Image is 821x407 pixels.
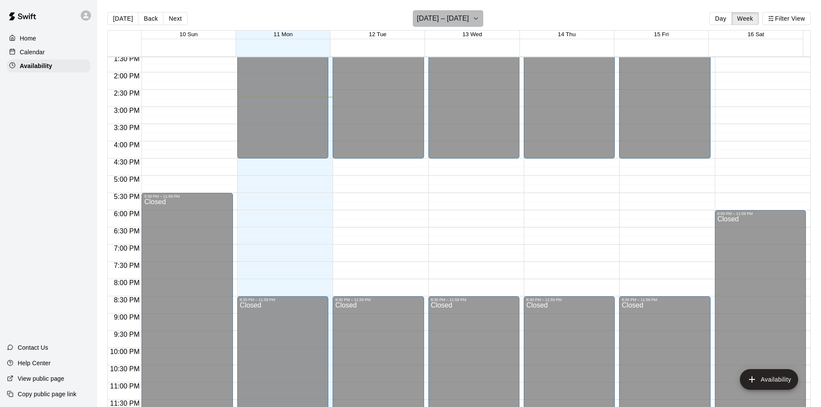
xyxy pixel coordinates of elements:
[7,46,90,59] a: Calendar
[7,32,90,45] a: Home
[112,262,142,269] span: 7:30 PM
[112,279,142,286] span: 8:00 PM
[112,176,142,183] span: 5:00 PM
[112,158,142,166] span: 4:30 PM
[20,48,45,56] p: Calendar
[20,62,52,70] p: Availability
[335,298,421,302] div: 8:30 PM – 11:59 PM
[144,194,230,199] div: 5:30 PM – 11:59 PM
[107,12,138,25] button: [DATE]
[18,390,76,398] p: Copy public page link
[7,59,90,72] a: Availability
[108,400,142,407] span: 11:30 PM
[462,31,482,37] button: 13 Wed
[112,296,142,304] span: 8:30 PM
[108,348,142,355] span: 10:00 PM
[138,12,164,25] button: Back
[717,211,803,216] div: 6:00 PM – 11:59 PM
[732,12,759,25] button: Week
[369,31,387,37] button: 12 Tue
[18,359,50,367] p: Help Center
[20,34,36,43] p: Home
[413,10,483,27] button: [DATE] – [DATE]
[112,141,142,149] span: 4:00 PM
[274,31,293,37] button: 11 Mon
[112,124,142,131] span: 3:30 PM
[112,107,142,114] span: 3:00 PM
[417,12,469,25] h6: [DATE] – [DATE]
[112,210,142,217] span: 6:00 PM
[431,298,517,302] div: 8:30 PM – 11:59 PM
[163,12,187,25] button: Next
[526,298,612,302] div: 8:30 PM – 11:59 PM
[179,31,198,37] button: 10 Sun
[112,331,142,338] span: 9:30 PM
[108,365,142,373] span: 10:30 PM
[112,245,142,252] span: 7:00 PM
[112,227,142,235] span: 6:30 PM
[740,369,798,390] button: add
[112,314,142,321] span: 9:00 PM
[709,12,732,25] button: Day
[558,31,576,37] button: 14 Thu
[240,298,326,302] div: 8:30 PM – 11:59 PM
[654,31,669,37] button: 15 Fri
[622,298,708,302] div: 8:30 PM – 11:59 PM
[762,12,811,25] button: Filter View
[108,382,142,390] span: 11:00 PM
[112,90,142,97] span: 2:30 PM
[112,72,142,80] span: 2:00 PM
[112,193,142,200] span: 5:30 PM
[18,343,48,352] p: Contact Us
[112,55,142,62] span: 1:30 PM
[748,31,764,37] button: 16 Sat
[18,374,64,383] p: View public page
